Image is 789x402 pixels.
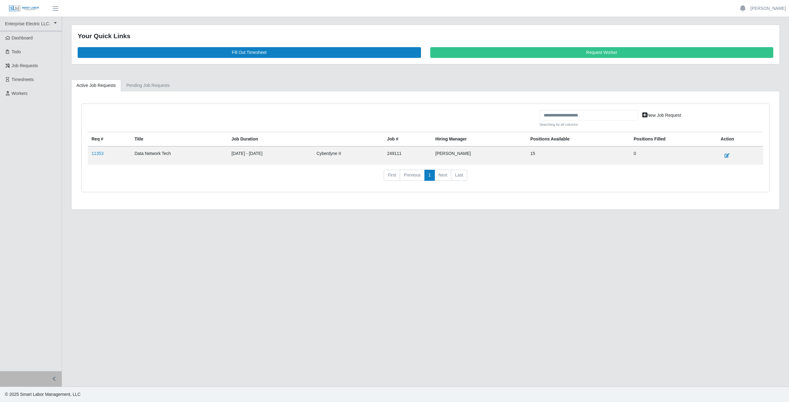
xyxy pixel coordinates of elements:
[9,5,39,12] img: SLM Logo
[750,5,786,12] a: [PERSON_NAME]
[131,132,228,147] th: Title
[527,146,630,165] td: 15
[78,47,421,58] a: Fill Out Timesheet
[5,392,80,397] span: © 2025 Smart Labor Management, LLC
[383,146,432,165] td: 249111
[92,151,104,156] a: 11353
[630,132,717,147] th: Positions Filled
[12,35,33,40] span: Dashboard
[527,132,630,147] th: Positions Available
[430,47,774,58] a: Request Worker
[432,132,527,147] th: Hiring Manager
[424,170,435,181] a: 1
[432,146,527,165] td: [PERSON_NAME]
[540,122,638,127] small: Searching by all columns
[12,77,34,82] span: Timesheets
[121,79,175,91] a: Pending Job Requests
[228,132,313,147] th: Job Duration
[228,146,313,165] td: [DATE] - [DATE]
[313,146,383,165] td: Cyberdyne II
[717,132,763,147] th: Action
[12,91,28,96] span: Workers
[383,132,432,147] th: Job #
[131,146,228,165] td: Data Network Tech
[88,132,131,147] th: Req #
[12,63,38,68] span: Job Requests
[71,79,121,91] a: Active Job Requests
[638,110,685,121] a: New Job Request
[88,170,763,186] nav: pagination
[630,146,717,165] td: 0
[12,49,21,54] span: Todo
[78,31,773,41] div: Your Quick Links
